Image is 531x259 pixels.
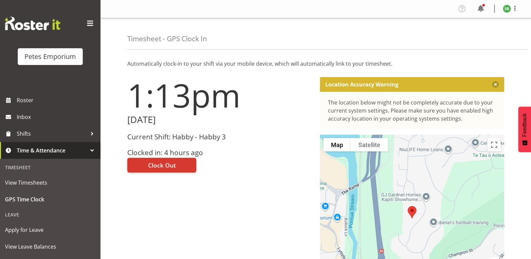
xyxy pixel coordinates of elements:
[127,149,312,156] h3: Clocked in: 4 hours ago
[24,52,76,62] div: Petes Emporium
[5,17,60,30] img: Rosterit website logo
[487,138,501,151] button: Toggle fullscreen view
[5,225,95,235] span: Apply for Leave
[5,194,95,204] span: GPS Time Clock
[2,208,99,221] div: Leave
[2,174,99,191] a: View Timesheets
[5,178,95,188] span: View Timesheets
[127,133,312,141] h3: Current Shift: Habby - Habby 3
[17,129,87,139] span: Shifts
[2,160,99,174] div: Timesheet
[2,238,99,255] a: View Leave Balances
[127,35,207,43] h4: Timesheet - GPS Clock In
[127,60,504,68] p: Automatically clock-in to your shift via your mobile device, which will automatically link to you...
[2,221,99,238] a: Apply for Leave
[492,81,499,88] button: Close message
[17,95,97,105] span: Roster
[328,99,496,123] div: The location below might not be completely accurate due to your current system settings. Please m...
[325,81,398,88] p: Location Accuracy Warning
[2,191,99,208] a: GPS Time Clock
[5,242,95,252] span: View Leave Balances
[518,107,531,152] button: Feedback - Show survey
[127,115,312,125] h2: [DATE]
[323,138,351,151] button: Show street map
[503,5,511,13] img: stephanie-burden9828.jpg
[127,158,196,173] button: Clock Out
[17,145,87,155] span: Time & Attendance
[522,113,528,137] span: Feedback
[148,161,176,170] span: Clock Out
[127,77,312,113] h1: 1:13pm
[351,138,388,151] button: Show satellite imagery
[17,112,97,122] span: Inbox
